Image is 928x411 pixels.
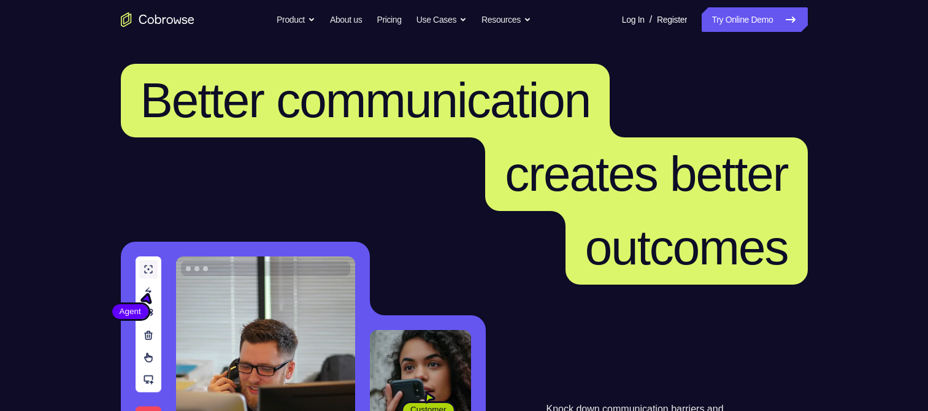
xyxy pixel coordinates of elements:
[330,7,362,32] a: About us
[121,12,194,27] a: Go to the home page
[416,7,467,32] button: Use Cases
[377,7,401,32] a: Pricing
[650,12,652,27] span: /
[622,7,645,32] a: Log In
[657,7,687,32] a: Register
[481,7,531,32] button: Resources
[112,305,148,318] span: Agent
[585,220,788,275] span: outcomes
[277,7,315,32] button: Product
[140,73,591,128] span: Better communication
[702,7,807,32] a: Try Online Demo
[505,147,788,201] span: creates better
